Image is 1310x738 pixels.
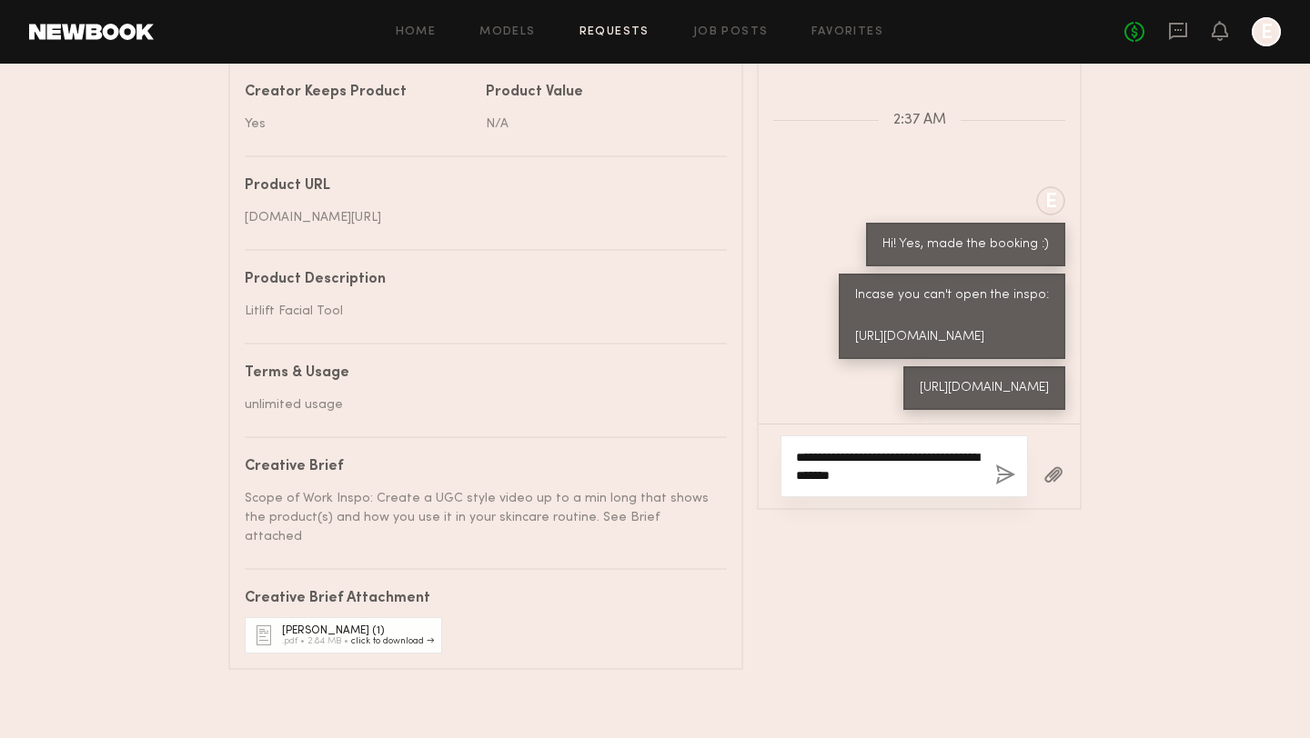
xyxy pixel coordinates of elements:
div: [URL][DOMAIN_NAME] [920,378,1049,399]
div: Incase you can't open the inspo: [URL][DOMAIN_NAME] [855,285,1049,348]
div: Yes [245,115,472,134]
div: Litlift Facial Tool [245,302,713,321]
div: Product Value [486,85,713,100]
span: 2:37 AM [893,113,946,128]
div: Product Description [245,273,713,287]
div: Creative Brief [245,460,713,474]
div: Creator Keeps Product [245,85,472,100]
div: • [300,637,305,646]
div: N/A [486,115,713,134]
div: Product URL [245,179,713,194]
div: 2.84 MB [307,637,341,646]
div: Hi! Yes, made the booking :) [882,234,1049,255]
div: Terms & Usage [245,366,713,381]
a: E [1252,17,1281,46]
a: Favorites [811,26,883,38]
a: Models [479,26,535,38]
a: Job Posts [693,26,769,38]
div: unlimited usage [245,395,713,414]
a: Requests [579,26,650,38]
div: Scope of Work Inspo: Create a UGC style video up to a min long that shows the product(s) and how ... [245,489,713,546]
a: click to download → [351,637,434,645]
a: Home [396,26,437,38]
div: [PERSON_NAME] (1) [282,625,385,637]
div: .pdf [282,637,297,646]
div: • [344,637,348,646]
div: [DOMAIN_NAME][URL] [245,208,713,227]
div: Creative Brief Attachment [245,592,713,606]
